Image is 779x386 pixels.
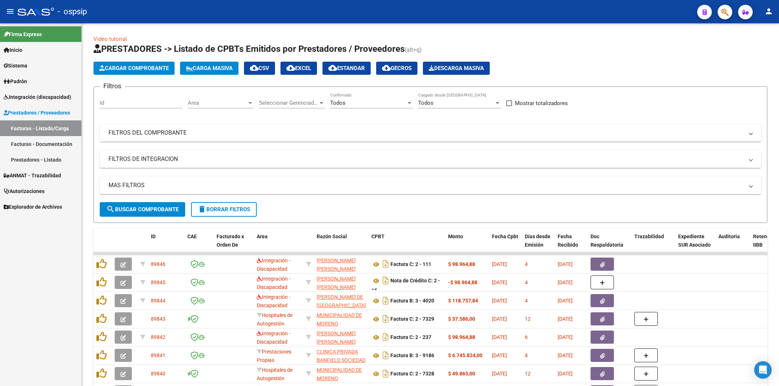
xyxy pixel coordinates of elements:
mat-icon: menu [6,7,15,16]
span: 89845 [151,279,165,285]
span: CSV [250,65,269,72]
span: [DATE] [558,371,573,377]
span: [DATE] [558,279,573,285]
span: 4 [525,261,528,267]
span: CPBT [371,233,385,239]
span: 89844 [151,298,165,304]
div: 27329210680 [317,256,366,272]
i: Descargar documento [381,350,390,361]
span: Hospitales de Autogestión [257,367,293,381]
mat-icon: person [764,7,773,16]
span: [PERSON_NAME] [PERSON_NAME] [317,276,356,290]
span: [DATE] [558,352,573,358]
span: Razón Social [317,233,347,239]
button: Buscar Comprobante [100,202,185,217]
span: Estandar [328,65,365,72]
span: Borrar Filtros [198,206,250,213]
span: Integración - Discapacidad [257,276,290,290]
span: 4 [525,352,528,358]
span: [DATE] [492,261,507,267]
span: Sistema [4,62,27,70]
span: Carga Masiva [186,65,233,72]
span: [DATE] [558,261,573,267]
div: 27259099108 [317,329,366,345]
button: Descarga Masiva [423,62,490,75]
div: 33999001179 [317,311,366,327]
span: Auditoria [718,233,740,239]
span: MUNICIPALIDAD DE MORENO [317,367,362,381]
span: Explorador de Archivos [4,203,62,211]
strong: Factura C: 2 - 237 [390,335,431,340]
span: Area [257,233,268,239]
span: Todos [330,100,345,106]
mat-icon: cloud_download [286,63,295,72]
datatable-header-cell: Días desde Emisión [522,229,555,261]
i: Descargar documento [381,313,390,325]
span: Padrón [4,77,27,85]
span: Gecros [382,65,412,72]
div: Open Intercom Messenger [754,361,772,379]
span: CAE [187,233,197,239]
span: Prestadores / Proveedores [4,109,70,117]
span: 6 [525,334,528,340]
button: Carga Masiva [180,62,238,75]
strong: $ 37.586,00 [448,316,475,322]
datatable-header-cell: CPBT [369,229,445,261]
span: [DATE] [492,316,507,322]
i: Descargar documento [381,295,390,306]
span: Area [188,100,247,106]
span: Doc Respaldatoria [591,233,623,248]
span: [DATE] [558,316,573,322]
i: Descargar documento [381,368,390,379]
span: 4 [525,298,528,304]
strong: Factura C: 2 - 7328 [390,371,434,377]
span: 89843 [151,316,165,322]
span: Todos [418,100,434,106]
span: Integración - Discapacidad [257,331,290,345]
span: ANMAT - Trazabilidad [4,171,61,180]
span: [DATE] [492,371,507,377]
mat-icon: delete [198,205,206,213]
button: Borrar Filtros [191,202,257,217]
strong: -$ 98.964,88 [448,279,477,285]
button: Gecros [376,62,417,75]
span: Autorizaciones [4,187,45,195]
span: - ospsip [58,4,87,20]
i: Descargar documento [381,258,390,270]
mat-panel-title: MAS FILTROS [108,181,744,189]
mat-expansion-panel-header: MAS FILTROS [100,177,761,194]
strong: Nota de Crédito C: 2 - 15 [371,278,440,294]
button: EXCEL [280,62,317,75]
strong: Factura C: 2 - 7329 [390,316,434,322]
span: [DATE] [492,352,507,358]
span: Firma Express [4,30,42,38]
mat-panel-title: FILTROS DE INTEGRACION [108,155,744,163]
span: Hospitales de Autogestión [257,312,293,327]
strong: $ 98.964,88 [448,261,475,267]
span: MUNICIPALIDAD DE MORENO [317,312,362,327]
span: [DATE] [492,298,507,304]
datatable-header-cell: ID [148,229,184,261]
mat-expansion-panel-header: FILTROS DE INTEGRACION [100,150,761,168]
span: CLINICA PRIVADA BANFIELD SOCIEDAD ANONIMA [317,349,366,371]
span: 12 [525,371,531,377]
i: Descargar documento [381,331,390,343]
strong: Factura C: 2 - 111 [390,262,431,267]
span: Cargar Comprobante [99,65,169,72]
span: Prestaciones Propias [257,349,291,363]
span: Integración - Discapacidad [257,294,290,308]
datatable-header-cell: Area [254,229,303,261]
datatable-header-cell: Doc Respaldatoria [588,229,631,261]
datatable-header-cell: CAE [184,229,214,261]
app-download-masive: Descarga masiva de comprobantes (adjuntos) [423,62,490,75]
span: (alt+q) [405,46,422,53]
a: Video tutorial [93,36,127,42]
datatable-header-cell: Razón Social [314,229,369,261]
span: EXCEL [286,65,311,72]
button: Cargar Comprobante [93,62,175,75]
span: Fecha Cpbt [492,233,518,239]
strong: Factura B: 3 - 4020 [390,298,434,304]
span: 89841 [151,352,165,358]
span: Inicio [4,46,22,54]
strong: $ 6.745.824,00 [448,352,482,358]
